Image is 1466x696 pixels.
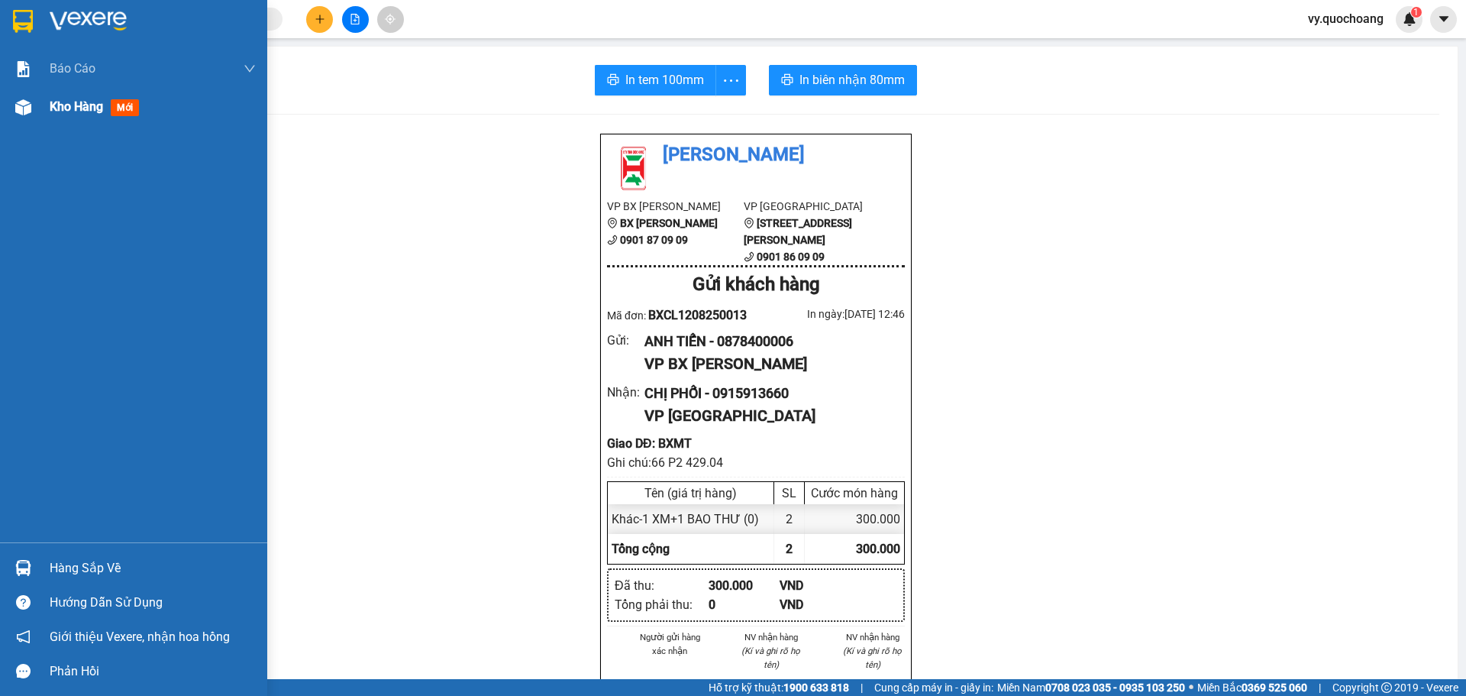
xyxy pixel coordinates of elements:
[607,331,644,350] div: Gửi :
[377,6,404,33] button: aim
[756,306,905,322] div: In ngày: [DATE] 12:46
[709,576,780,595] div: 300.000
[13,68,135,89] div: 0878400006
[744,218,754,228] span: environment
[607,383,644,402] div: Nhận :
[739,630,804,644] li: NV nhận hàng
[50,627,230,646] span: Giới thiệu Vexere, nhận hoa hồng
[16,664,31,678] span: message
[1045,681,1185,694] strong: 0708 023 035 - 0935 103 250
[1413,7,1419,18] span: 1
[874,679,993,696] span: Cung cấp máy in - giấy in:
[50,557,256,580] div: Hàng sắp về
[13,15,37,31] span: Gửi:
[805,504,904,534] div: 300.000
[306,6,333,33] button: plus
[50,59,95,78] span: Báo cáo
[50,660,256,683] div: Phản hồi
[1242,681,1307,694] strong: 0369 525 060
[757,251,825,263] b: 0901 86 09 09
[607,453,905,472] div: Ghi chú: 66 P2 429.04
[744,217,852,246] b: [STREET_ADDRESS][PERSON_NAME]
[769,65,917,95] button: printerIn biên nhận 80mm
[607,73,619,88] span: printer
[385,14,396,24] span: aim
[1403,12,1416,26] img: icon-new-feature
[615,595,709,614] div: Tổng phải thu :
[638,630,702,658] li: Người gửi hàng xác nhận
[783,681,849,694] strong: 1900 633 818
[780,595,851,614] div: VND
[315,14,325,24] span: plus
[607,141,905,170] li: [PERSON_NAME]
[16,595,31,610] span: question-circle
[146,13,301,47] div: [GEOGRAPHIC_DATA]
[15,99,31,115] img: warehouse-icon
[861,679,863,696] span: |
[50,591,256,614] div: Hướng dẫn sử dụng
[780,576,851,595] div: VND
[1197,679,1307,696] span: Miền Bắc
[741,646,800,670] i: (Kí và ghi rõ họ tên)
[16,630,31,644] span: notification
[1411,7,1422,18] sup: 1
[168,87,231,114] span: BXMT
[799,70,905,89] span: In biên nhận 80mm
[709,595,780,614] div: 0
[843,646,902,670] i: (Kí và ghi rõ họ tên)
[50,99,103,114] span: Kho hàng
[146,47,301,66] div: CHỊ PHỐI
[595,65,716,95] button: printerIn tem 100mm
[781,73,793,88] span: printer
[1437,12,1451,26] span: caret-down
[716,71,745,90] span: more
[612,542,670,556] span: Tổng cộng
[13,13,135,50] div: BX [PERSON_NAME]
[620,234,688,246] b: 0901 87 09 09
[709,679,849,696] span: Hỗ trợ kỹ thuật:
[607,235,618,245] span: phone
[786,542,793,556] span: 2
[809,486,900,500] div: Cước món hàng
[856,542,900,556] span: 300.000
[146,66,301,87] div: 0915913660
[625,70,704,89] span: In tem 100mm
[1430,6,1457,33] button: caret-down
[607,218,618,228] span: environment
[607,141,660,194] img: logo.jpg
[840,630,905,644] li: NV nhận hàng
[15,61,31,77] img: solution-icon
[615,576,709,595] div: Đã thu :
[13,50,135,68] div: [PERSON_NAME]
[1319,679,1321,696] span: |
[644,331,893,352] div: ANH TIẾN - 0878400006
[774,504,805,534] div: 2
[612,486,770,500] div: Tên (giá trị hàng)
[244,63,256,75] span: down
[1381,682,1392,693] span: copyright
[342,6,369,33] button: file-add
[997,679,1185,696] span: Miền Nam
[350,14,360,24] span: file-add
[13,10,33,33] img: logo-vxr
[744,251,754,262] span: phone
[1296,9,1396,28] span: vy.quochoang
[607,434,905,453] div: Giao DĐ: BXMT
[620,217,718,229] b: BX [PERSON_NAME]
[744,198,880,215] li: VP [GEOGRAPHIC_DATA]
[146,95,168,112] span: DĐ:
[1189,685,1193,691] span: ⚪️
[15,560,31,576] img: warehouse-icon
[644,352,893,376] div: VP BX [PERSON_NAME]
[644,404,893,428] div: VP [GEOGRAPHIC_DATA]
[111,99,139,116] span: mới
[607,270,905,299] div: Gửi khách hàng
[715,65,746,95] button: more
[648,308,747,322] span: BXCL1208250013
[146,13,182,29] span: Nhận:
[607,198,744,215] li: VP BX [PERSON_NAME]
[644,383,893,404] div: CHỊ PHỐI - 0915913660
[778,486,800,500] div: SL
[607,306,756,325] div: Mã đơn:
[612,512,759,526] span: Khác - 1 XM+1 BAO THƯ (0)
